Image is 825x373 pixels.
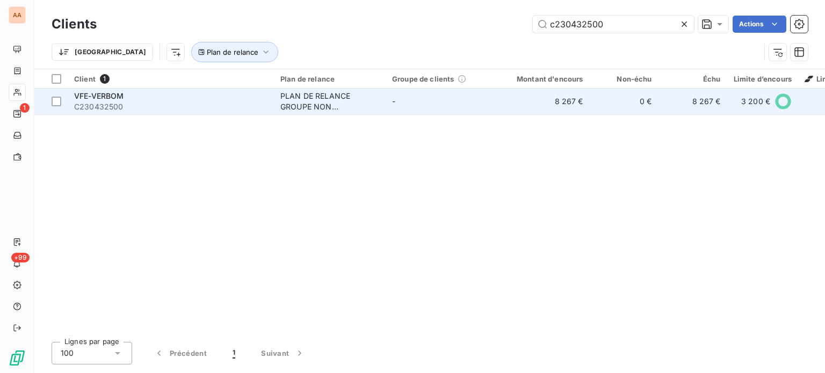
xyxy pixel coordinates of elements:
span: C230432500 [74,101,267,112]
div: Non-échu [596,75,652,83]
input: Rechercher [533,16,694,33]
span: Plan de relance [207,48,258,56]
span: +99 [11,253,30,262]
button: Suivant [248,342,318,364]
img: Logo LeanPay [9,349,26,367]
button: Précédent [141,342,220,364]
div: Plan de relance [280,75,379,83]
span: 1 [100,74,110,84]
span: 100 [61,348,74,359]
span: - [392,97,395,106]
button: Actions [733,16,786,33]
div: Échu [665,75,721,83]
div: AA [9,6,26,24]
td: 8 267 € [658,89,727,114]
h3: Clients [52,14,97,34]
td: 8 267 € [497,89,590,114]
span: Client [74,75,96,83]
button: [GEOGRAPHIC_DATA] [52,43,153,61]
span: 1 [233,348,235,359]
iframe: Intercom live chat [788,337,814,362]
button: 1 [220,342,248,364]
span: Groupe de clients [392,75,454,83]
span: VFE-VERBOM [74,91,124,100]
div: Montant d'encours [504,75,583,83]
td: 0 € [590,89,658,114]
button: Plan de relance [191,42,278,62]
div: PLAN DE RELANCE GROUPE NON AUTOMATIQUE [280,91,379,112]
span: 1 [20,103,30,113]
div: Limite d’encours [734,75,792,83]
span: 3 200 € [741,96,770,107]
